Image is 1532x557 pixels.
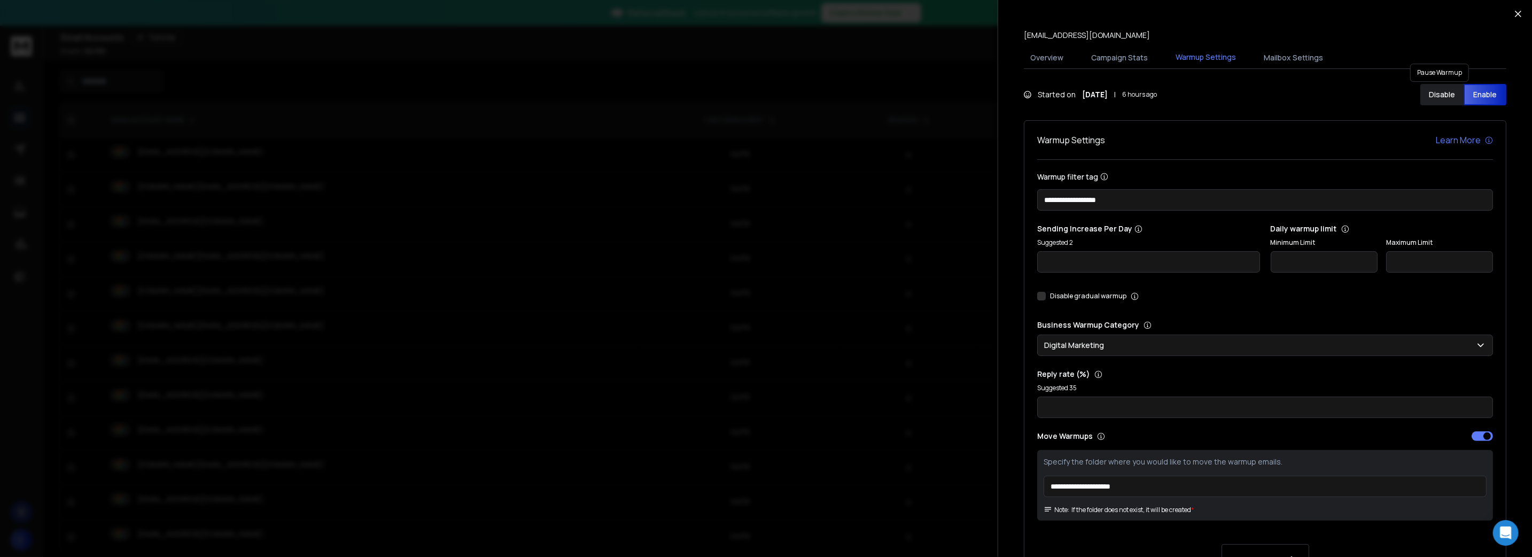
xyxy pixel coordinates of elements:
[1271,223,1494,234] p: Daily warmup limit
[1386,238,1493,247] label: Maximum Limit
[1037,320,1493,330] p: Business Warmup Category
[1085,46,1154,69] button: Campaign Stats
[1271,238,1378,247] label: Minimum Limit
[1410,64,1469,82] div: Pause Warmup
[1044,340,1108,351] p: Digital Marketing
[1436,134,1493,146] a: Learn More
[1037,173,1493,181] label: Warmup filter tag
[1169,45,1242,70] button: Warmup Settings
[1024,30,1150,41] p: [EMAIL_ADDRESS][DOMAIN_NAME]
[1037,238,1260,247] p: Suggested 2
[1044,457,1487,467] p: Specify the folder where you would like to move the warmup emails.
[1037,223,1260,234] p: Sending Increase Per Day
[1493,520,1519,546] div: Open Intercom Messenger
[1050,292,1126,300] label: Disable gradual warmup
[1257,46,1329,69] button: Mailbox Settings
[1037,134,1105,146] h1: Warmup Settings
[1037,431,1262,442] p: Move Warmups
[1420,84,1464,105] button: Disable
[1082,89,1108,100] strong: [DATE]
[1024,89,1157,100] div: Started on
[1044,506,1069,514] span: Note:
[1420,84,1506,105] button: DisableEnable
[1122,90,1157,99] span: 6 hours ago
[1037,384,1493,392] p: Suggested 35
[1024,46,1070,69] button: Overview
[1071,506,1191,514] p: If the folder does not exist, it will be created
[1037,369,1493,380] p: Reply rate (%)
[1464,84,1507,105] button: Enable
[1114,89,1116,100] span: |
